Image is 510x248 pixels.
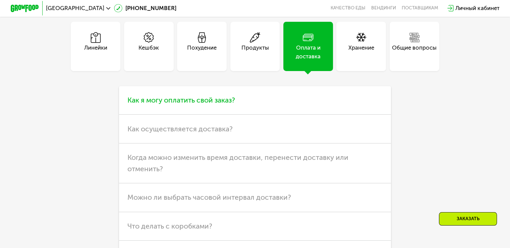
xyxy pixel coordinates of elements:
div: Похудение [187,44,217,61]
span: Можно ли выбрать часовой интервал доставки? [127,193,291,201]
div: Личный кабинет [455,4,499,12]
div: поставщикам [402,5,438,11]
a: Вендинги [371,5,396,11]
div: Общие вопросы [392,44,437,61]
div: Продукты [241,44,269,61]
span: Что делать с коробками? [127,222,212,230]
div: Линейки [84,44,107,61]
a: Качество еды [331,5,365,11]
a: [PHONE_NUMBER] [114,4,176,12]
span: Как осуществляется доставка? [127,125,233,133]
span: Как я могу оплатить свой заказ? [127,96,235,104]
div: Оплата и доставка [283,44,333,61]
div: Хранение [348,44,374,61]
span: [GEOGRAPHIC_DATA] [46,5,104,11]
div: Кешбэк [138,44,159,61]
span: Когда можно изменить время доставки, перенести доставку или отменить? [127,153,348,173]
div: Заказать [439,212,497,226]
